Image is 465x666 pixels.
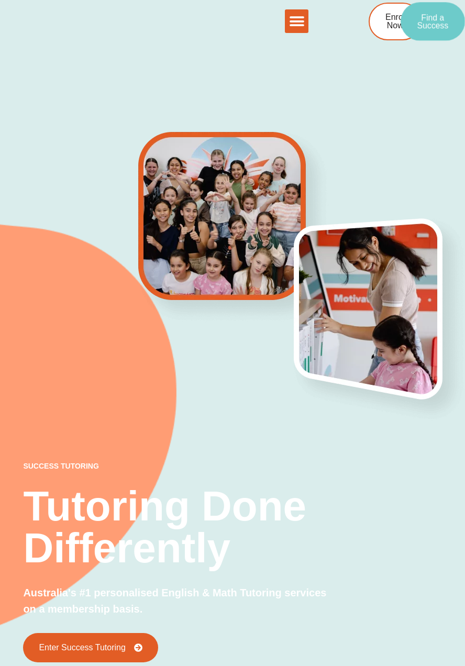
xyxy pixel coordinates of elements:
a: Enter Success Tutoring [23,633,158,662]
span: success tutoring [23,462,98,470]
a: Find a Success [401,2,465,41]
iframe: Chat Widget [290,548,465,666]
span: Enter Success Tutoring [39,643,125,652]
span: Enrol Now [385,13,405,30]
a: Enrol Now [369,3,422,40]
span: Australia's #1 personalised English & Math Tutoring services on a membership basis. [23,587,326,615]
span: Tutoring Done Differently [23,483,306,571]
span: Find a Success [417,13,449,30]
div: Menu Toggle [285,9,308,33]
